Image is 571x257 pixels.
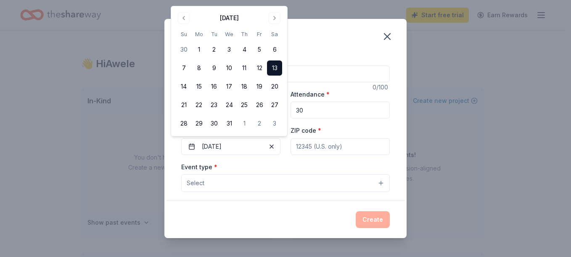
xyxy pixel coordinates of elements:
button: Select [181,174,390,192]
button: 30 [206,116,222,131]
button: [DATE] [181,138,280,155]
button: 25 [237,97,252,113]
button: Go to next month [269,12,280,24]
button: Go to previous month [178,12,190,24]
button: 8 [191,60,206,76]
label: Demographic [181,200,220,208]
button: 31 [222,116,237,131]
label: Attendance [291,90,330,99]
input: 12345 (U.S. only) [291,138,390,155]
button: 28 [176,116,191,131]
th: Wednesday [222,30,237,39]
button: 13 [267,60,282,76]
button: 22 [191,97,206,113]
button: 3 [222,42,237,57]
div: [DATE] [220,13,239,23]
button: 27 [267,97,282,113]
button: 24 [222,97,237,113]
button: 2 [252,116,267,131]
div: 0 /100 [373,82,390,92]
button: 9 [206,60,222,76]
button: 10 [222,60,237,76]
button: 3 [267,116,282,131]
button: 18 [237,79,252,94]
button: 11 [237,60,252,76]
span: Select [187,178,204,188]
button: 19 [252,79,267,94]
button: 30 [176,42,191,57]
button: 29 [191,116,206,131]
th: Thursday [237,30,252,39]
button: 16 [206,79,222,94]
th: Friday [252,30,267,39]
label: ZIP code [291,126,321,135]
label: Event type [181,163,217,171]
button: 26 [252,97,267,113]
button: 1 [237,116,252,131]
button: 4 [237,42,252,57]
th: Tuesday [206,30,222,39]
button: 20 [267,79,282,94]
button: 15 [191,79,206,94]
button: 7 [176,60,191,76]
th: Sunday [176,30,191,39]
button: 21 [176,97,191,113]
button: 14 [176,79,191,94]
button: 6 [267,42,282,57]
th: Monday [191,30,206,39]
button: 2 [206,42,222,57]
th: Saturday [267,30,282,39]
button: 1 [191,42,206,57]
button: 12 [252,60,267,76]
button: 23 [206,97,222,113]
button: 17 [222,79,237,94]
input: 20 [291,102,390,118]
button: 5 [252,42,267,57]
